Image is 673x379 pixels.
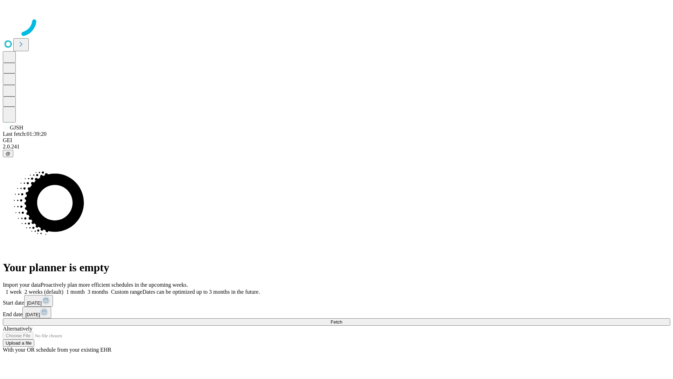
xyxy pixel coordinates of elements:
[142,289,260,295] span: Dates can be optimized up to 3 months in the future.
[331,319,342,325] span: Fetch
[3,295,670,307] div: Start date
[10,125,23,131] span: GJSH
[88,289,108,295] span: 3 months
[3,282,41,288] span: Import your data
[3,347,111,353] span: With your OR schedule from your existing EHR
[66,289,85,295] span: 1 month
[27,300,42,306] span: [DATE]
[24,295,53,307] button: [DATE]
[3,261,670,274] h1: Your planner is empty
[3,131,47,137] span: Last fetch: 01:39:20
[6,289,22,295] span: 1 week
[3,144,670,150] div: 2.0.241
[3,326,32,332] span: Alternatively
[3,318,670,326] button: Fetch
[41,282,188,288] span: Proactively plan more efficient schedules in the upcoming weeks.
[3,307,670,318] div: End date
[3,150,13,157] button: @
[111,289,142,295] span: Custom range
[3,339,34,347] button: Upload a file
[25,312,40,317] span: [DATE]
[6,151,11,156] span: @
[22,307,51,318] button: [DATE]
[25,289,63,295] span: 2 weeks (default)
[3,137,670,144] div: GEI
